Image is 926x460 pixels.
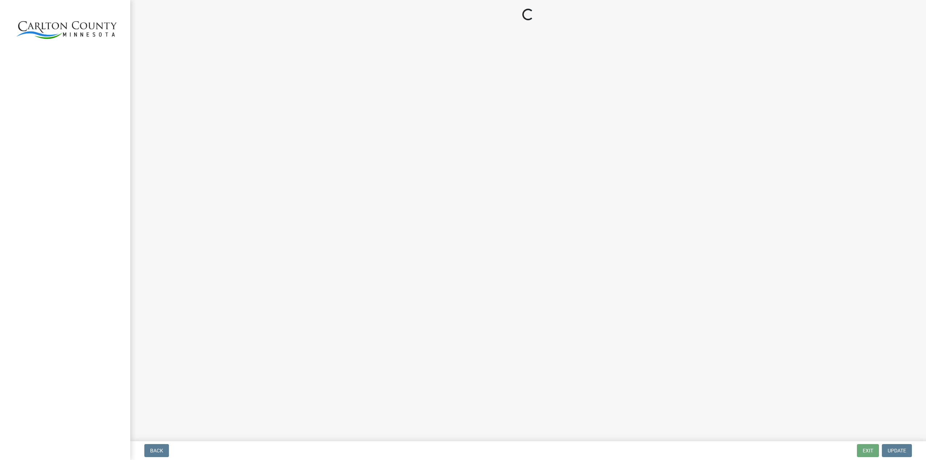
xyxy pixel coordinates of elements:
[150,448,163,453] span: Back
[857,444,879,457] button: Exit
[882,444,912,457] button: Update
[14,8,119,49] img: Carlton County, Minnesota
[888,448,906,453] span: Update
[144,444,169,457] button: Back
